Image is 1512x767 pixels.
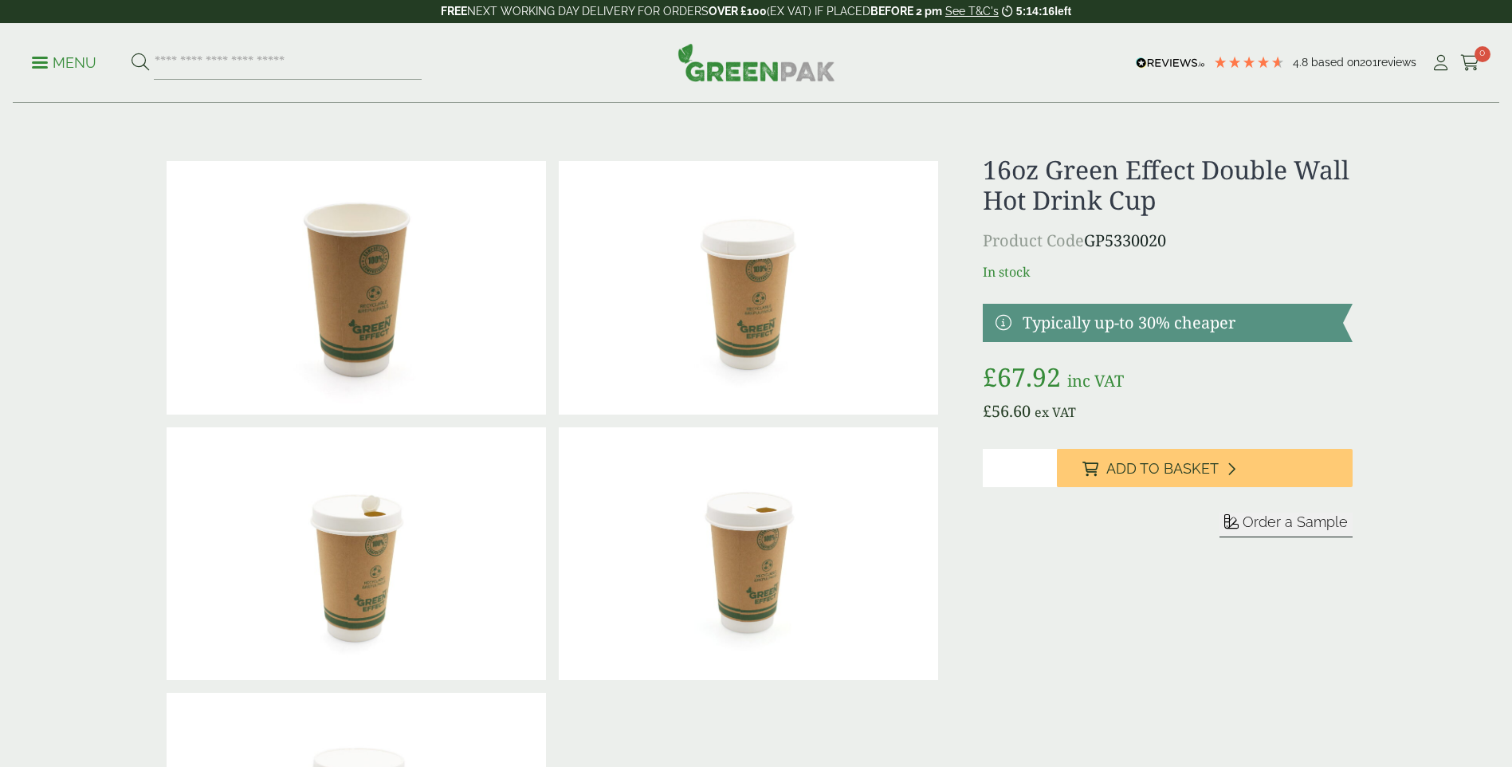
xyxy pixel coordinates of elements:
span: ex VAT [1035,403,1076,421]
strong: OVER £100 [709,5,767,18]
div: 4.79 Stars [1213,55,1285,69]
span: 5:14:16 [1016,5,1054,18]
span: 4.8 [1293,56,1311,69]
strong: BEFORE 2 pm [870,5,942,18]
span: left [1054,5,1071,18]
p: Menu [32,53,96,73]
img: 16oz Green Effect Double Wall Hot Drink Cup With Lid V3 [167,427,546,681]
img: 16oz Green Effect Double Wall Hot Drink Cup With Lid V4 [559,161,938,415]
span: £ [983,360,997,394]
a: Menu [32,53,96,69]
span: Based on [1311,56,1360,69]
a: 0 [1460,51,1480,75]
h1: 16oz Green Effect Double Wall Hot Drink Cup [983,155,1352,216]
span: reviews [1377,56,1416,69]
bdi: 56.60 [983,400,1031,422]
strong: FREE [441,5,467,18]
span: Add to Basket [1106,460,1219,478]
img: 16oz Green Effect Double Wall Hot Drink Cup [167,161,546,415]
img: GreenPak Supplies [677,43,835,81]
img: 16oz Green Effect Double Wall Hot Drink Cup With Lid V2 [559,427,938,681]
p: GP5330020 [983,229,1352,253]
img: REVIEWS.io [1136,57,1205,69]
button: Add to Basket [1057,449,1353,487]
bdi: 67.92 [983,360,1061,394]
i: Cart [1460,55,1480,71]
p: In stock [983,262,1352,281]
a: See T&C's [945,5,999,18]
span: 201 [1360,56,1377,69]
span: Product Code [983,230,1084,251]
span: £ [983,400,992,422]
span: inc VAT [1067,370,1124,391]
i: My Account [1431,55,1451,71]
span: 0 [1475,46,1490,62]
button: Order a Sample [1219,513,1353,537]
span: Order a Sample [1243,513,1348,530]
